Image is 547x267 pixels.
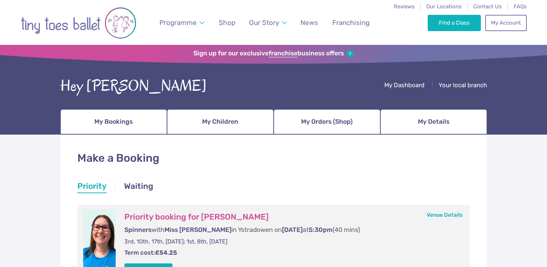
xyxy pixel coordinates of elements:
[427,212,463,218] a: Venue Details
[384,81,424,89] span: My Dashboard
[332,18,369,27] span: Franchising
[94,115,133,128] span: My Bookings
[394,3,415,10] a: Reviews
[439,81,487,90] a: Your local branch
[156,14,208,31] a: Programme
[274,109,380,135] a: My Orders (Shop)
[60,75,207,97] div: Hey [PERSON_NAME]
[301,115,352,128] span: My Orders (Shop)
[219,18,235,27] span: Shop
[155,249,177,256] strong: £54.25
[60,109,167,135] a: My Bookings
[215,14,239,31] a: Shop
[473,3,502,10] a: Contact Us
[77,151,470,166] h1: Make a Booking
[428,15,481,31] a: Find a Class
[249,18,279,27] span: Our Story
[300,18,318,27] span: News
[124,249,456,257] p: Term cost:
[282,226,303,233] span: [DATE]
[426,3,462,10] a: Our Locations
[439,81,487,89] span: Your local branch
[309,226,333,233] span: 5:30pm
[124,212,456,222] h3: Priority booking for [PERSON_NAME]
[167,109,274,135] a: My Children
[514,3,527,10] a: FAQs
[193,50,354,58] a: Sign up for our exclusivefranchisebusiness offers
[124,181,153,194] a: Waiting
[269,50,298,58] strong: franchise
[329,14,373,31] a: Franchising
[159,18,197,27] span: Programme
[380,109,487,135] a: My Details
[124,238,456,246] p: 3rd, 10th, 17th, [DATE]; 1st, 8th, [DATE]
[124,225,456,234] p: with in Ystradowen on at (40 mins)
[124,226,151,233] span: Spinners
[202,115,238,128] span: My Children
[418,115,449,128] span: My Details
[384,81,424,90] a: My Dashboard
[485,15,526,31] a: My Account
[297,14,322,31] a: News
[164,226,231,233] span: Miss [PERSON_NAME]
[21,5,136,41] img: tiny toes ballet
[245,14,290,31] a: Our Story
